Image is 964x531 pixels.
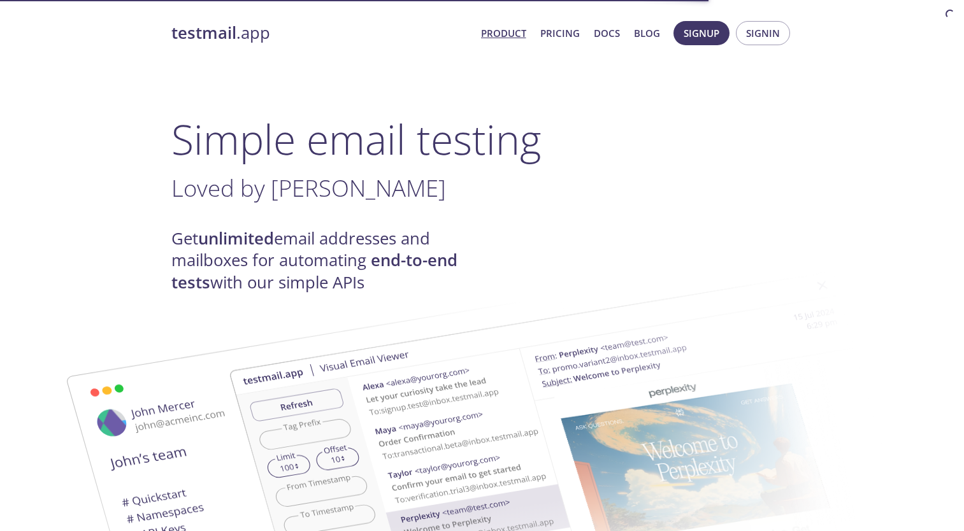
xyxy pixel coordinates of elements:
[736,21,790,45] button: Signin
[171,22,471,44] a: testmail.app
[540,25,580,41] a: Pricing
[171,172,446,204] span: Loved by [PERSON_NAME]
[481,25,526,41] a: Product
[673,21,730,45] button: Signup
[634,25,660,41] a: Blog
[171,249,457,293] strong: end-to-end tests
[746,25,780,41] span: Signin
[198,227,274,250] strong: unlimited
[171,228,482,294] h4: Get email addresses and mailboxes for automating with our simple APIs
[684,25,719,41] span: Signup
[171,115,793,164] h1: Simple email testing
[171,22,236,44] strong: testmail
[594,25,620,41] a: Docs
